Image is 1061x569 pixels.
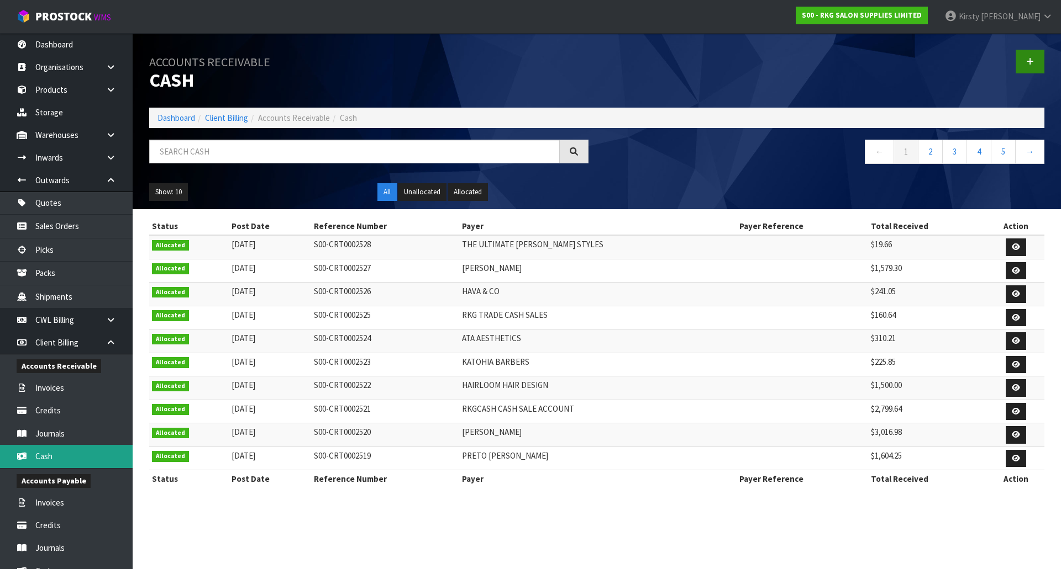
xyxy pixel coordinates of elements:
td: [PERSON_NAME] [459,423,737,447]
span: Allocated [152,451,189,462]
th: Action [987,470,1044,488]
td: S00-CRT0002528 [311,235,459,259]
td: S00-CRT0002522 [311,376,459,400]
td: $3,016.98 [868,423,987,447]
span: Kirsty [959,11,979,22]
td: $310.21 [868,329,987,353]
span: Allocated [152,334,189,345]
td: $225.85 [868,353,987,376]
th: Total Received [868,217,987,235]
td: $2,799.64 [868,400,987,423]
td: RKG TRADE CASH SALES [459,306,737,329]
td: PRETO [PERSON_NAME] [459,446,737,470]
td: [DATE] [229,306,311,329]
td: THE ULTIMATE [PERSON_NAME] STYLES [459,235,737,259]
th: Status [149,217,229,235]
a: → [1015,140,1044,163]
h1: Cash [149,50,589,91]
a: 3 [942,140,967,163]
button: All [377,183,397,201]
a: 4 [967,140,991,163]
td: [DATE] [229,259,311,283]
th: Total Received [868,470,987,488]
td: [PERSON_NAME] [459,259,737,283]
th: Payer [459,470,737,488]
span: Allocated [152,263,189,274]
td: [DATE] [229,423,311,447]
small: Accounts Receivable [149,54,270,70]
td: HAIRLOOM HAIR DESIGN [459,376,737,400]
td: S00-CRT0002519 [311,446,459,470]
th: Action [987,217,1044,235]
a: 5 [991,140,1016,163]
a: Dashboard [157,113,195,123]
th: Reference Number [311,217,459,235]
input: Search cash [149,140,560,163]
th: Post Date [229,470,311,488]
button: Allocated [448,183,488,201]
td: [DATE] [229,400,311,423]
td: S00-CRT0002523 [311,353,459,376]
td: $1,604.25 [868,446,987,470]
a: Client Billing [205,113,248,123]
span: Cash [340,113,357,123]
span: Allocated [152,240,189,251]
span: Accounts Receivable [258,113,330,123]
td: HAVA & CO [459,283,737,306]
span: Accounts Receivable [17,359,101,373]
td: [DATE] [229,446,311,470]
td: S00-CRT0002527 [311,259,459,283]
span: Allocated [152,404,189,415]
td: $19.66 [868,235,987,259]
td: ATA AESTHETICS [459,329,737,353]
span: Allocated [152,310,189,321]
button: Show: 10 [149,183,188,201]
td: S00-CRT0002526 [311,283,459,306]
td: S00-CRT0002525 [311,306,459,329]
th: Status [149,470,229,488]
td: [DATE] [229,353,311,376]
small: WMS [94,12,111,23]
th: Payer [459,217,737,235]
th: Post Date [229,217,311,235]
td: S00-CRT0002521 [311,400,459,423]
a: ← [865,140,894,163]
img: cube-alt.png [17,9,30,23]
span: Allocated [152,287,189,298]
a: 1 [894,140,918,163]
button: Unallocated [398,183,447,201]
span: Accounts Payable [17,474,91,488]
td: $1,500.00 [868,376,987,400]
th: Payer Reference [737,217,868,235]
a: 2 [918,140,943,163]
td: [DATE] [229,329,311,353]
td: [DATE] [229,235,311,259]
span: Allocated [152,428,189,439]
span: ProStock [35,9,92,24]
td: [DATE] [229,376,311,400]
strong: S00 - RKG SALON SUPPLIES LIMITED [802,10,922,20]
td: RKGCASH CASH SALE ACCOUNT [459,400,737,423]
td: [DATE] [229,283,311,306]
th: Payer Reference [737,470,868,488]
td: $241.05 [868,283,987,306]
td: $160.64 [868,306,987,329]
span: Allocated [152,357,189,368]
span: Allocated [152,381,189,392]
nav: Page navigation [605,140,1044,167]
th: Reference Number [311,470,459,488]
span: [PERSON_NAME] [981,11,1041,22]
td: $1,579.30 [868,259,987,283]
a: S00 - RKG SALON SUPPLIES LIMITED [796,7,928,24]
td: S00-CRT0002524 [311,329,459,353]
td: S00-CRT0002520 [311,423,459,447]
td: KATOHIA BARBERS [459,353,737,376]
